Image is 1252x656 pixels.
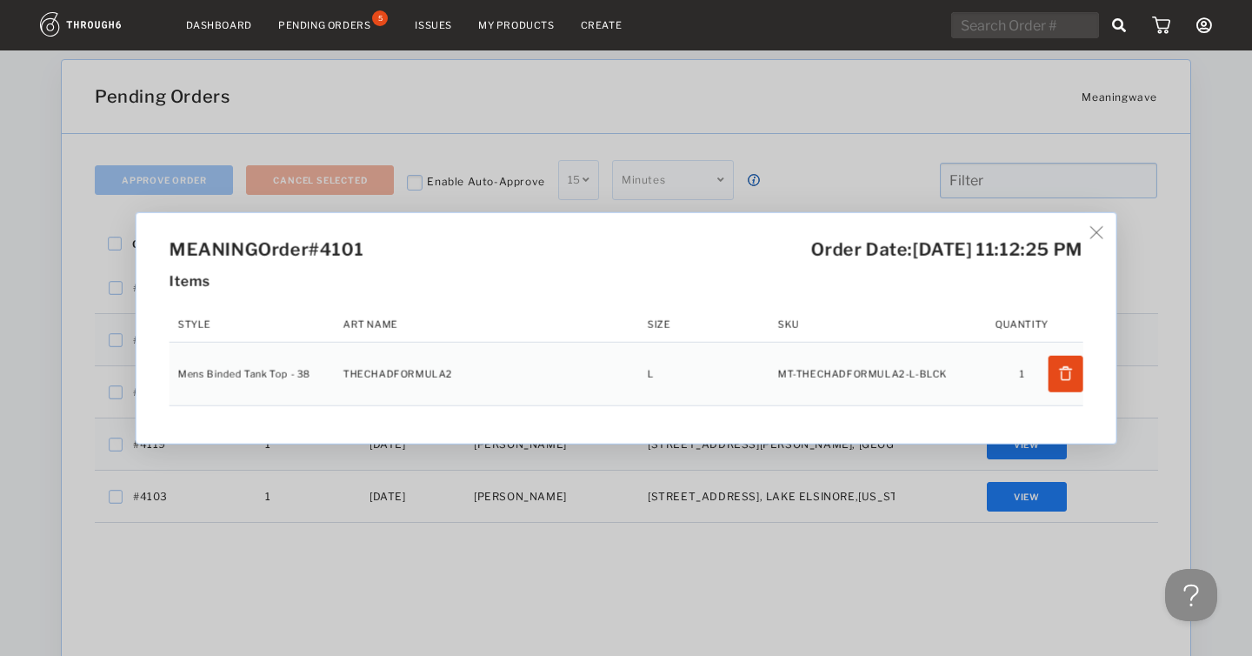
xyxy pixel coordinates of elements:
[778,342,996,405] td: MT-THECHADFORMULA2-L-BLCK
[372,10,388,26] div: 5
[278,19,370,31] div: Pending Orders
[648,307,778,342] th: Size
[170,239,363,260] span: MEANING Order #4101
[581,19,623,31] a: Create
[170,273,210,290] span: Items
[478,19,555,31] a: My Products
[996,342,1049,405] td: 1
[170,307,343,342] th: Style
[343,307,648,342] th: Art Name
[951,12,1099,38] input: Search Order #
[278,17,389,33] a: Pending Orders5
[1152,17,1170,34] img: icon_cart.dab5cea1.svg
[648,342,778,405] td: L
[1090,226,1103,239] img: icon_button_x_thin.7ff7c24d.svg
[343,342,648,405] td: THECHADFORMULA2
[186,19,252,31] a: Dashboard
[170,342,343,405] td: Mens Binded Tank Top - 38
[1057,365,1073,380] img: icon_delete_white.579bcea7.svg
[40,12,160,37] img: logo.1c10ca64.svg
[1165,569,1217,621] iframe: Toggle Customer Support
[811,239,1082,260] span: Order Date: [DATE] 11:12:25 PM
[415,19,452,31] a: Issues
[778,307,996,342] th: SKU
[996,307,1049,342] th: Quantity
